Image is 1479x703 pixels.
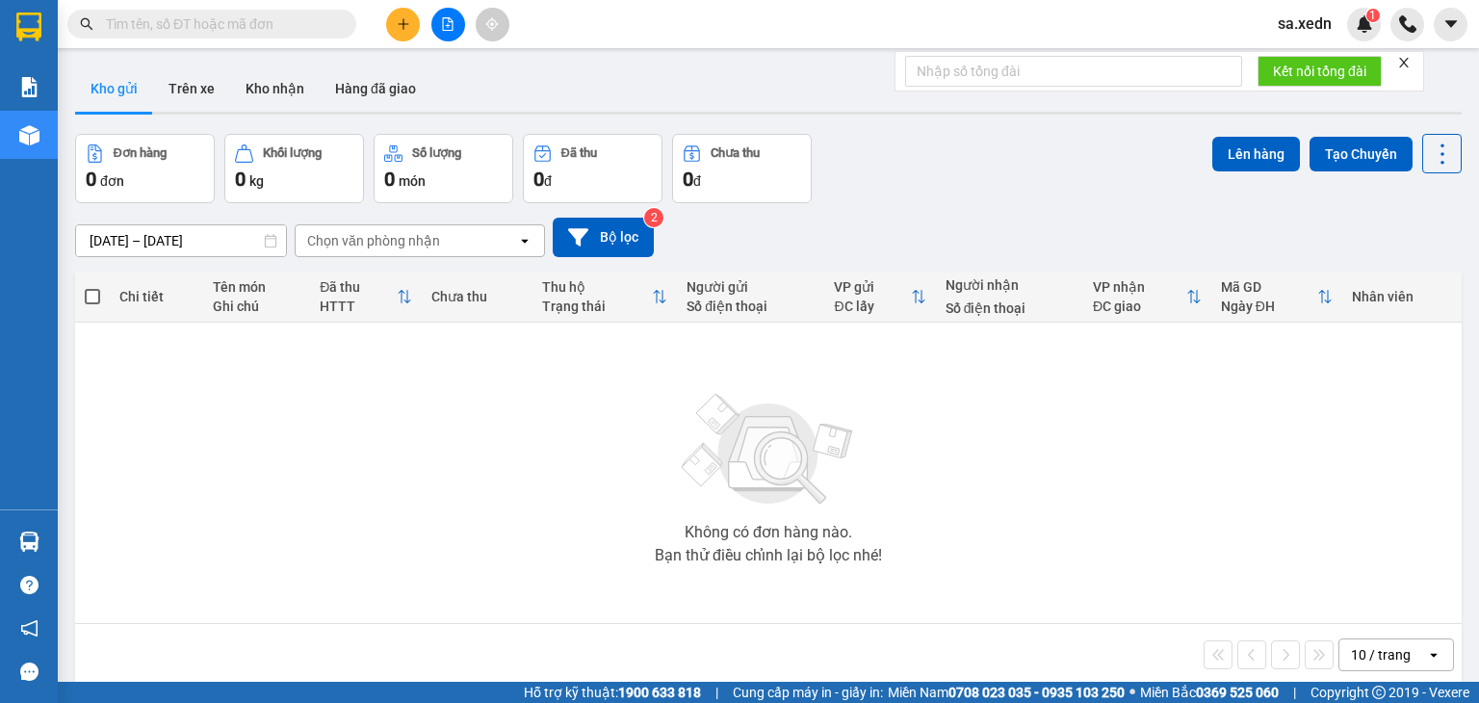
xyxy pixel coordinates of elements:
span: | [715,682,718,703]
div: Số điện thoại [687,299,815,314]
button: Chưa thu0đ [672,134,812,203]
span: aim [485,17,499,31]
button: Đã thu0đ [523,134,662,203]
button: Kho nhận [230,65,320,112]
span: search [80,17,93,31]
div: Bạn thử điều chỉnh lại bộ lọc nhé! [655,548,882,563]
button: Kết nối tổng đài [1258,56,1382,87]
div: Đơn hàng [114,146,167,160]
button: caret-down [1434,8,1467,41]
img: svg+xml;base64,PHN2ZyBjbGFzcz0ibGlzdC1wbHVnX19zdmciIHhtbG5zPSJodHRwOi8vd3d3LnczLm9yZy8yMDAwL3N2Zy... [672,382,865,517]
div: Tên món [213,279,300,295]
span: 0 [683,168,693,191]
button: Hàng đã giao [320,65,431,112]
span: 0 [533,168,544,191]
span: file-add [441,17,454,31]
input: Tìm tên, số ĐT hoặc mã đơn [106,13,333,35]
button: plus [386,8,420,41]
div: Ngày ĐH [1221,299,1317,314]
div: Thu hộ [542,279,653,295]
div: Chi tiết [119,289,194,304]
span: Miền Bắc [1140,682,1279,703]
button: file-add [431,8,465,41]
th: Toggle SortBy [824,272,935,323]
button: Bộ lọc [553,218,654,257]
div: Không có đơn hàng nào. [685,525,852,540]
img: phone-icon [1399,15,1416,33]
strong: 1900 633 818 [618,685,701,700]
div: Chọn văn phòng nhận [307,231,440,250]
span: caret-down [1442,15,1460,33]
span: | [1293,682,1296,703]
div: Nhân viên [1352,289,1452,304]
svg: open [517,233,532,248]
span: close [1397,56,1411,69]
strong: 0369 525 060 [1196,685,1279,700]
span: 0 [384,168,395,191]
span: sa.xedn [1262,12,1347,36]
span: Miền Nam [888,682,1125,703]
button: Lên hàng [1212,137,1300,171]
span: đơn [100,173,124,189]
img: warehouse-icon [19,125,39,145]
span: plus [397,17,410,31]
span: notification [20,619,39,638]
div: Chưa thu [711,146,760,160]
span: món [399,173,426,189]
img: logo-vxr [16,13,41,41]
th: Toggle SortBy [532,272,678,323]
div: Chưa thu [431,289,523,304]
div: Mã GD [1221,279,1317,295]
span: Cung cấp máy in - giấy in: [733,682,883,703]
span: Kết nối tổng đài [1273,61,1366,82]
img: icon-new-feature [1356,15,1373,33]
th: Toggle SortBy [310,272,421,323]
span: copyright [1372,686,1386,699]
div: Khối lượng [263,146,322,160]
button: Số lượng0món [374,134,513,203]
div: Số điện thoại [946,300,1074,316]
div: Số lượng [412,146,461,160]
span: 1 [1369,9,1376,22]
div: Ghi chú [213,299,300,314]
span: đ [693,173,701,189]
img: solution-icon [19,77,39,97]
span: message [20,663,39,681]
div: 10 / trang [1351,645,1411,664]
span: 0 [86,168,96,191]
th: Toggle SortBy [1211,272,1342,323]
span: ⚪️ [1129,689,1135,696]
th: Toggle SortBy [1083,272,1211,323]
div: Đã thu [561,146,597,160]
svg: open [1426,647,1441,663]
button: aim [476,8,509,41]
button: Khối lượng0kg [224,134,364,203]
button: Trên xe [153,65,230,112]
span: question-circle [20,576,39,594]
div: Đã thu [320,279,396,295]
div: Trạng thái [542,299,653,314]
span: Hỗ trợ kỹ thuật: [524,682,701,703]
span: đ [544,173,552,189]
div: Người gửi [687,279,815,295]
div: ĐC giao [1093,299,1186,314]
div: VP nhận [1093,279,1186,295]
button: Kho gửi [75,65,153,112]
div: ĐC lấy [834,299,910,314]
img: warehouse-icon [19,532,39,552]
div: HTTT [320,299,396,314]
div: VP gửi [834,279,910,295]
sup: 1 [1366,9,1380,22]
button: Tạo Chuyến [1310,137,1413,171]
input: Nhập số tổng đài [905,56,1242,87]
button: Đơn hàng0đơn [75,134,215,203]
div: Người nhận [946,277,1074,293]
strong: 0708 023 035 - 0935 103 250 [948,685,1125,700]
span: kg [249,173,264,189]
sup: 2 [644,208,663,227]
span: 0 [235,168,246,191]
input: Select a date range. [76,225,286,256]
